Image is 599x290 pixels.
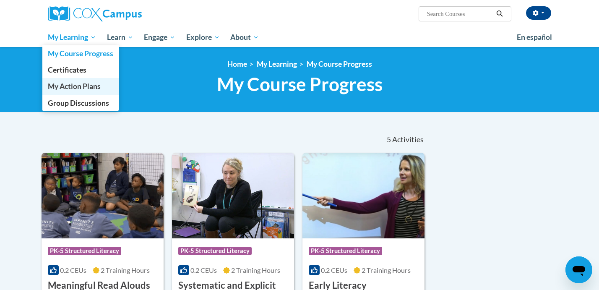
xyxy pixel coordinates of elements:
a: About [225,28,265,47]
a: My Action Plans [42,78,119,94]
a: My Learning [257,60,297,68]
span: Certificates [48,65,86,74]
img: Course Logo [172,153,294,238]
span: 0.2 CEUs [190,266,217,274]
span: Learn [107,32,133,42]
span: PK-5 Structured Literacy [178,247,252,255]
span: 2 Training Hours [231,266,280,274]
span: Engage [144,32,175,42]
span: PK-5 Structured Literacy [309,247,382,255]
span: 0.2 CEUs [321,266,347,274]
span: My Learning [48,32,96,42]
span: 2 Training Hours [362,266,411,274]
span: My Course Progress [217,73,383,95]
img: Course Logo [42,153,164,238]
a: En español [511,29,557,46]
iframe: Button to launch messaging window [565,256,592,283]
a: My Learning [42,28,102,47]
span: Group Discussions [48,99,109,107]
span: En español [517,33,552,42]
button: Account Settings [526,6,551,20]
span: Explore [186,32,220,42]
span: My Action Plans [48,82,101,91]
span: PK-5 Structured Literacy [48,247,121,255]
a: Cox Campus [48,6,207,21]
input: Search Courses [426,9,493,19]
div: Main menu [35,28,564,47]
a: Home [227,60,247,68]
a: Engage [138,28,181,47]
img: Course Logo [302,153,425,238]
span: 5 [387,135,391,144]
span: 2 Training Hours [101,266,150,274]
a: Explore [181,28,225,47]
a: Group Discussions [42,95,119,111]
span: Activities [392,135,424,144]
a: Learn [102,28,139,47]
a: My Course Progress [307,60,372,68]
a: My Course Progress [42,45,119,62]
img: Cox Campus [48,6,142,21]
button: Search [493,9,506,19]
a: Certificates [42,62,119,78]
span: About [230,32,259,42]
span: 0.2 CEUs [60,266,86,274]
span: My Course Progress [48,49,113,58]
